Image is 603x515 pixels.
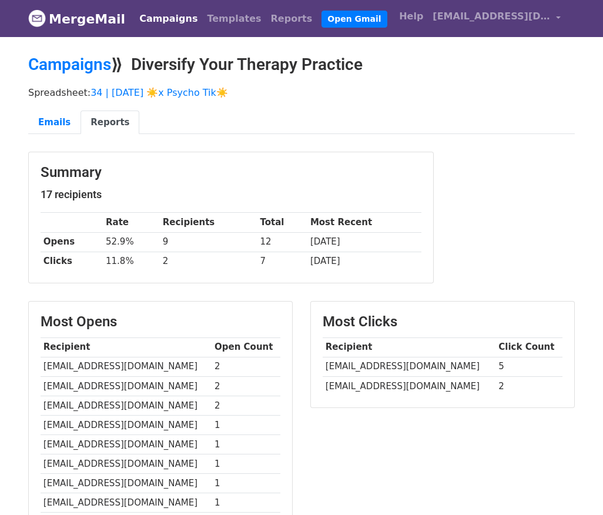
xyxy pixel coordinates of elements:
[212,357,280,376] td: 2
[103,252,160,271] td: 11.8%
[212,337,280,357] th: Open Count
[41,415,212,434] td: [EMAIL_ADDRESS][DOMAIN_NAME]
[323,357,495,376] td: [EMAIL_ADDRESS][DOMAIN_NAME]
[202,7,266,31] a: Templates
[257,232,307,252] td: 12
[495,376,562,396] td: 2
[212,493,280,513] td: 1
[28,55,111,74] a: Campaigns
[428,5,565,32] a: [EMAIL_ADDRESS][DOMAIN_NAME]
[323,313,562,330] h3: Most Clicks
[41,313,280,330] h3: Most Opens
[257,213,307,232] th: Total
[41,357,212,376] td: [EMAIL_ADDRESS][DOMAIN_NAME]
[91,87,228,98] a: 34 | [DATE] ☀️x Psycho Tik☀️
[103,213,160,232] th: Rate
[160,232,257,252] td: 9
[103,232,160,252] td: 52.9%
[307,252,421,271] td: [DATE]
[266,7,317,31] a: Reports
[41,493,212,513] td: [EMAIL_ADDRESS][DOMAIN_NAME]
[321,11,387,28] a: Open Gmail
[257,252,307,271] td: 7
[41,252,103,271] th: Clicks
[135,7,202,31] a: Campaigns
[28,55,575,75] h2: ⟫ Diversify Your Therapy Practice
[212,415,280,434] td: 1
[433,9,550,24] span: [EMAIL_ADDRESS][DOMAIN_NAME]
[323,376,495,396] td: [EMAIL_ADDRESS][DOMAIN_NAME]
[81,111,139,135] a: Reports
[28,86,575,99] p: Spreadsheet:
[41,232,103,252] th: Opens
[212,376,280,396] td: 2
[212,454,280,474] td: 1
[28,111,81,135] a: Emails
[160,252,257,271] td: 2
[212,396,280,415] td: 2
[394,5,428,28] a: Help
[160,213,257,232] th: Recipients
[307,213,421,232] th: Most Recent
[323,337,495,357] th: Recipient
[41,376,212,396] td: [EMAIL_ADDRESS][DOMAIN_NAME]
[28,6,125,31] a: MergeMail
[495,337,562,357] th: Click Count
[41,337,212,357] th: Recipient
[41,474,212,493] td: [EMAIL_ADDRESS][DOMAIN_NAME]
[41,188,421,201] h5: 17 recipients
[544,459,603,515] iframe: Chat Widget
[212,435,280,454] td: 1
[41,164,421,181] h3: Summary
[41,396,212,415] td: [EMAIL_ADDRESS][DOMAIN_NAME]
[41,454,212,474] td: [EMAIL_ADDRESS][DOMAIN_NAME]
[495,357,562,376] td: 5
[41,435,212,454] td: [EMAIL_ADDRESS][DOMAIN_NAME]
[28,9,46,27] img: MergeMail logo
[212,474,280,493] td: 1
[307,232,421,252] td: [DATE]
